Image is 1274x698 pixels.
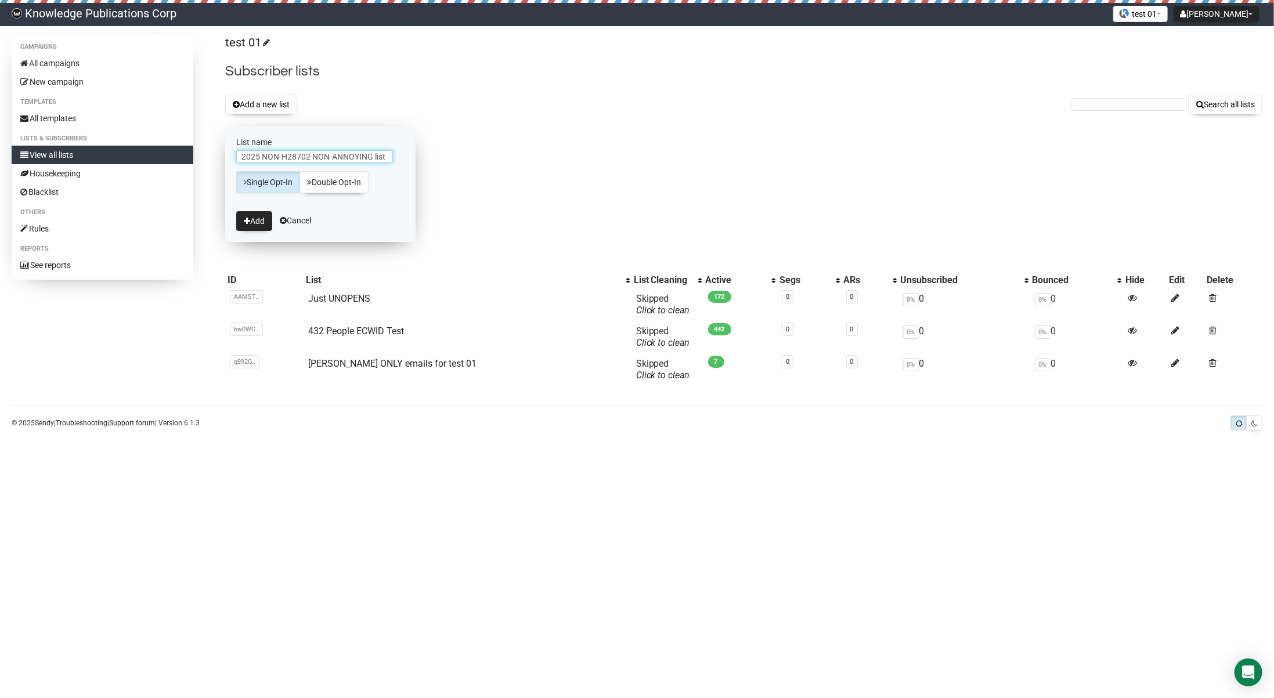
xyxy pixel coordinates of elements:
[12,8,22,19] img: e06275c2d6c603829a4edbfd4003330c
[12,417,200,429] p: © 2025 | | | Version 6.1.3
[109,419,155,427] a: Support forum
[1033,274,1112,286] div: Bounced
[12,183,193,201] a: Blacklist
[850,293,854,301] a: 0
[12,256,193,274] a: See reports
[12,132,193,146] li: Lists & subscribers
[1030,321,1124,353] td: 0
[708,356,724,368] span: 7
[1170,274,1203,286] div: Edit
[12,219,193,238] a: Rules
[1167,272,1205,288] th: Edit: No sort applied, sorting is disabled
[12,54,193,73] a: All campaigns
[634,274,692,286] div: List Cleaning
[844,274,887,286] div: ARs
[1030,272,1124,288] th: Bounced: No sort applied, activate to apply an ascending sort
[786,326,789,333] a: 0
[850,326,854,333] a: 0
[12,73,193,91] a: New campaign
[1189,95,1262,114] button: Search all lists
[228,274,301,286] div: ID
[308,326,404,337] a: 432 People ECWID Test
[779,274,830,286] div: Segs
[225,35,268,49] a: test 01
[1113,6,1168,22] button: test 01
[308,358,477,369] a: [PERSON_NAME] ONLY emails for test 01
[304,272,631,288] th: List: No sort applied, activate to apply an ascending sort
[1207,274,1260,286] div: Delete
[636,305,690,316] a: Click to clean
[236,150,393,163] input: The name of your new list
[636,358,690,381] span: Skipped
[903,293,919,306] span: 0%
[1035,293,1051,306] span: 0%
[12,146,193,164] a: View all lists
[703,272,777,288] th: Active: No sort applied, activate to apply an ascending sort
[308,293,370,304] a: Just UNOPENS
[901,274,1019,286] div: Unsubscribed
[1174,6,1259,22] button: [PERSON_NAME]
[299,171,369,193] a: Double Opt-In
[1235,659,1262,686] div: Open Intercom Messenger
[12,95,193,109] li: Templates
[903,326,919,339] span: 0%
[842,272,898,288] th: ARs: No sort applied, activate to apply an ascending sort
[1030,353,1124,386] td: 0
[236,211,272,231] button: Add
[786,358,789,366] a: 0
[636,326,690,348] span: Skipped
[12,40,193,54] li: Campaigns
[898,353,1030,386] td: 0
[636,293,690,316] span: Skipped
[280,216,311,225] a: Cancel
[898,321,1030,353] td: 0
[230,355,259,368] span: q892G..
[56,419,107,427] a: Troubleshooting
[850,358,854,366] a: 0
[898,288,1030,321] td: 0
[306,274,620,286] div: List
[12,109,193,128] a: All templates
[1123,272,1167,288] th: Hide: No sort applied, sorting is disabled
[708,291,731,303] span: 172
[777,272,842,288] th: Segs: No sort applied, activate to apply an ascending sort
[35,419,54,427] a: Sendy
[636,370,690,381] a: Click to clean
[1125,274,1165,286] div: Hide
[898,272,1030,288] th: Unsubscribed: No sort applied, activate to apply an ascending sort
[1120,9,1129,18] img: favicons
[786,293,789,301] a: 0
[12,164,193,183] a: Housekeeping
[236,171,300,193] a: Single Opt-In
[225,95,297,114] button: Add a new list
[1035,326,1051,339] span: 0%
[631,272,703,288] th: List Cleaning: No sort applied, activate to apply an ascending sort
[706,274,766,286] div: Active
[708,323,731,335] span: 442
[225,272,304,288] th: ID: No sort applied, sorting is disabled
[230,323,263,336] span: hw0WC..
[12,205,193,219] li: Others
[230,290,263,303] span: AAMST..
[12,242,193,256] li: Reports
[1204,272,1262,288] th: Delete: No sort applied, sorting is disabled
[236,137,405,147] label: List name
[1035,358,1051,371] span: 0%
[1030,288,1124,321] td: 0
[636,337,690,348] a: Click to clean
[903,358,919,371] span: 0%
[225,61,1262,82] h2: Subscriber lists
